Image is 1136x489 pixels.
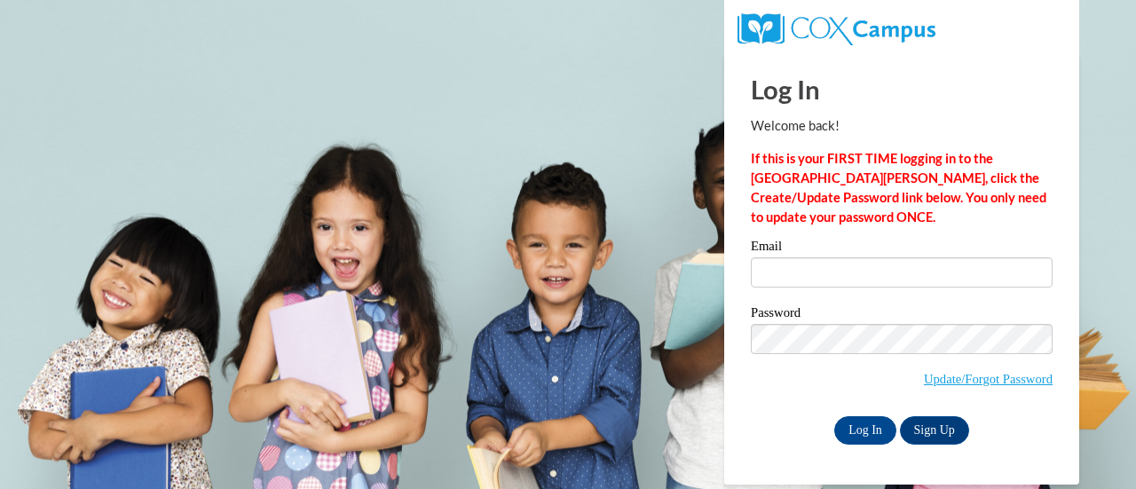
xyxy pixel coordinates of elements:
input: Log In [834,416,896,445]
img: COX Campus [738,13,935,45]
strong: If this is your FIRST TIME logging in to the [GEOGRAPHIC_DATA][PERSON_NAME], click the Create/Upd... [751,151,1046,225]
a: Sign Up [900,416,969,445]
label: Password [751,306,1053,324]
a: COX Campus [738,20,935,35]
h1: Log In [751,71,1053,107]
p: Welcome back! [751,116,1053,136]
label: Email [751,240,1053,257]
a: Update/Forgot Password [924,372,1053,386]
